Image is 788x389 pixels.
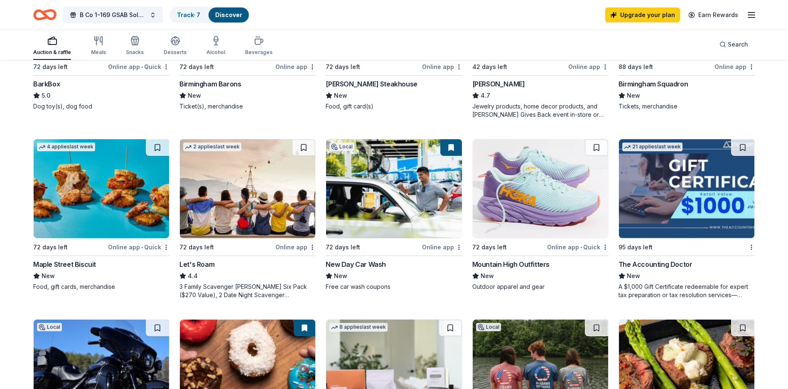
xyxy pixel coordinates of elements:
[91,32,106,60] button: Meals
[472,283,609,291] div: Outdoor apparel and gear
[326,102,462,111] div: Food, gift card(s)
[481,91,490,101] span: 4.7
[179,102,316,111] div: Ticket(s), merchandise
[179,283,316,299] div: 3 Family Scavenger [PERSON_NAME] Six Pack ($270 Value), 2 Date Night Scavenger [PERSON_NAME] Two ...
[141,244,143,251] span: •
[206,32,225,60] button: Alcohol
[33,259,96,269] div: Maple Street Biscuit
[42,91,50,101] span: 5.0
[42,271,55,281] span: New
[472,102,609,119] div: Jewelry products, home decor products, and [PERSON_NAME] Gives Back event in-store or online (or ...
[622,143,682,151] div: 21 applies last week
[33,5,56,25] a: Home
[34,139,169,238] img: Image for Maple Street Biscuit
[91,49,106,56] div: Meals
[334,271,347,281] span: New
[179,242,214,252] div: 72 days left
[80,10,146,20] span: B Co 1-169 GSAB Soldier and Family Readiness [DATE]
[326,259,386,269] div: New Day Car Wash
[245,32,272,60] button: Beverages
[472,139,609,291] a: Image for Mountain High Outfitters72 days leftOnline app•QuickMountain High OutfittersNewOutdoor ...
[33,139,169,291] a: Image for Maple Street Biscuit4 applieslast week72 days leftOnline app•QuickMaple Street BiscuitN...
[713,36,755,53] button: Search
[329,323,388,332] div: 8 applies last week
[476,323,501,331] div: Local
[619,62,653,72] div: 88 days left
[275,62,316,72] div: Online app
[605,7,680,22] a: Upgrade your plan
[326,62,360,72] div: 72 days left
[473,139,608,238] img: Image for Mountain High Outfitters
[177,11,200,18] a: Track· 7
[179,139,316,299] a: Image for Let's Roam2 applieslast week72 days leftOnline appLet's Roam4.43 Family Scavenger [PERS...
[422,62,462,72] div: Online app
[37,143,95,151] div: 4 applies last week
[627,271,640,281] span: New
[33,283,169,291] div: Food, gift cards, merchandise
[619,259,692,269] div: The Accounting Doctor
[169,7,250,23] button: Track· 7Discover
[164,32,187,60] button: Desserts
[481,271,494,281] span: New
[326,283,462,291] div: Free car wash coupons
[275,242,316,252] div: Online app
[568,62,609,72] div: Online app
[619,242,653,252] div: 95 days left
[547,242,609,252] div: Online app Quick
[326,79,417,89] div: [PERSON_NAME] Steakhouse
[33,32,71,60] button: Auction & raffle
[326,139,462,238] img: Image for New Day Car Wash
[472,259,550,269] div: Mountain High Outfitters
[63,7,163,23] button: B Co 1-169 GSAB Soldier and Family Readiness [DATE]
[179,62,214,72] div: 72 days left
[188,271,198,281] span: 4.4
[683,7,743,22] a: Earn Rewards
[334,91,347,101] span: New
[164,49,187,56] div: Desserts
[714,62,755,72] div: Online app
[206,49,225,56] div: Alcohol
[728,39,748,49] span: Search
[33,49,71,56] div: Auction & raffle
[126,32,144,60] button: Snacks
[188,91,201,101] span: New
[619,102,755,111] div: Tickets, merchandise
[472,242,507,252] div: 72 days left
[245,49,272,56] div: Beverages
[126,49,144,56] div: Snacks
[33,79,60,89] div: BarkBox
[326,139,462,291] a: Image for New Day Car WashLocal72 days leftOnline appNew Day Car WashNewFree car wash coupons
[215,11,242,18] a: Discover
[580,244,582,251] span: •
[627,91,640,101] span: New
[108,62,169,72] div: Online app Quick
[619,139,755,299] a: Image for The Accounting Doctor21 applieslast week95 days leftThe Accounting DoctorNewA $1,000 Gi...
[33,62,68,72] div: 72 days left
[329,143,354,151] div: Local
[183,143,241,151] div: 2 applies last week
[422,242,462,252] div: Online app
[472,62,507,72] div: 42 days left
[619,79,688,89] div: Birmingham Squadron
[141,64,143,70] span: •
[326,242,360,252] div: 72 days left
[179,259,214,269] div: Let's Roam
[179,79,241,89] div: Birmingham Barons
[472,79,525,89] div: [PERSON_NAME]
[33,242,68,252] div: 72 days left
[37,323,62,331] div: Local
[33,102,169,111] div: Dog toy(s), dog food
[619,139,754,238] img: Image for The Accounting Doctor
[180,139,315,238] img: Image for Let's Roam
[619,283,755,299] div: A $1,000 Gift Certificate redeemable for expert tax preparation or tax resolution services—recipi...
[108,242,169,252] div: Online app Quick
